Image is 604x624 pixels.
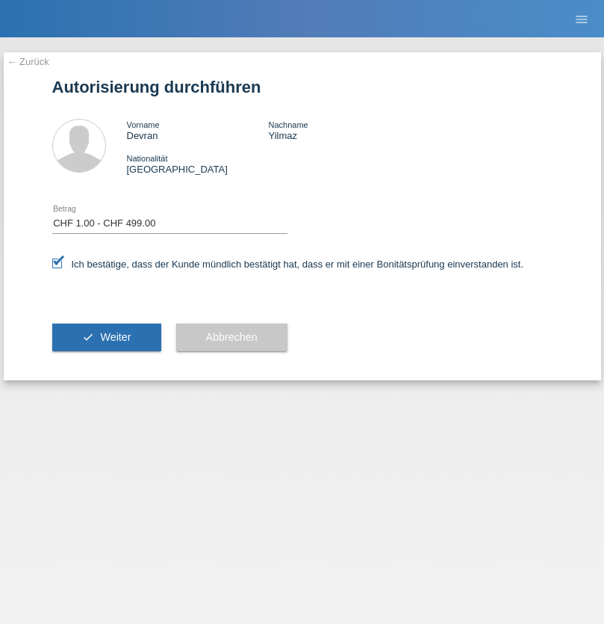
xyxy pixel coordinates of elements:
[268,119,410,141] div: Yilmaz
[100,331,131,343] span: Weiter
[52,78,552,96] h1: Autorisierung durchführen
[574,12,589,27] i: menu
[82,331,94,343] i: check
[7,56,49,67] a: ← Zurück
[176,324,287,352] button: Abbrechen
[52,259,524,270] label: Ich bestätige, dass der Kunde mündlich bestätigt hat, dass er mit einer Bonitätsprüfung einversta...
[127,152,269,175] div: [GEOGRAPHIC_DATA]
[567,14,597,23] a: menu
[127,154,168,163] span: Nationalität
[127,120,160,129] span: Vorname
[268,120,308,129] span: Nachname
[206,331,258,343] span: Abbrechen
[127,119,269,141] div: Devran
[52,324,161,352] button: check Weiter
